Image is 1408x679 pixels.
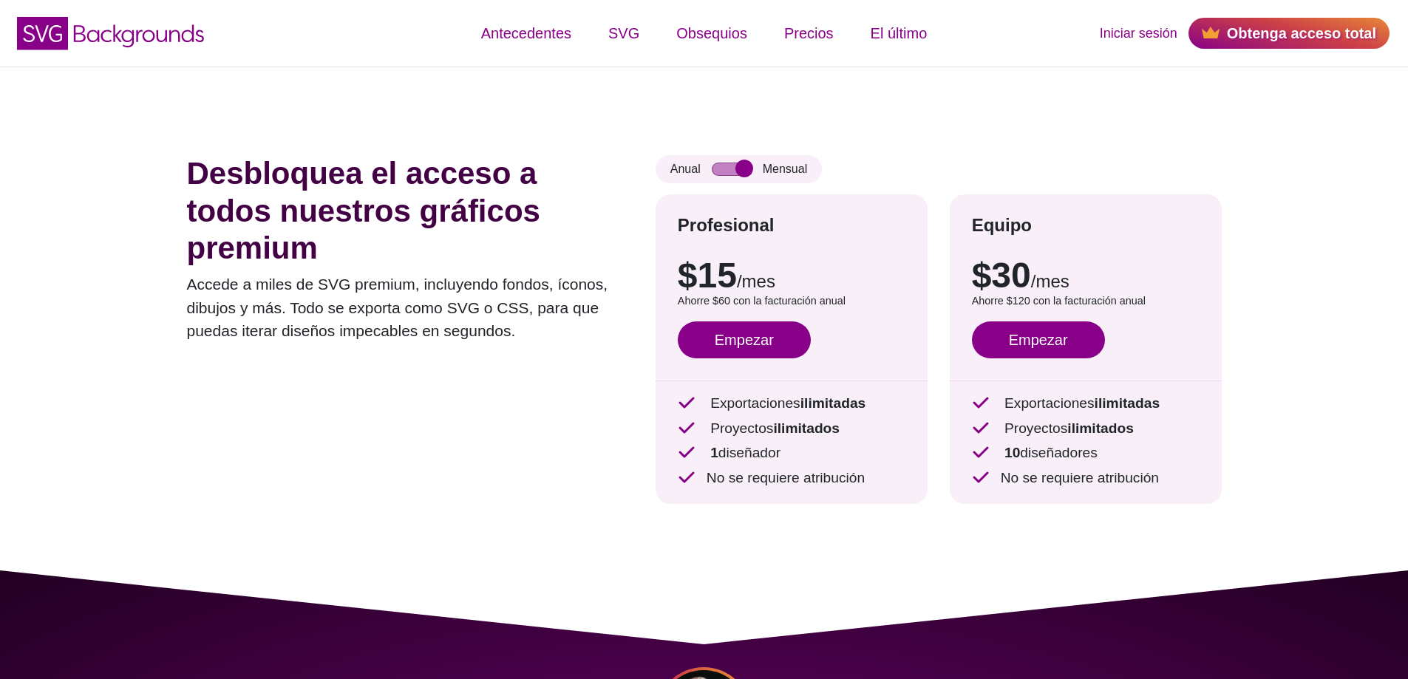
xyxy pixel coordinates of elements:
font: $30 [972,256,1031,295]
font: Antecedentes [481,25,571,41]
font: 1 [710,445,718,460]
font: /mes [1031,271,1069,291]
font: ilimitadas [1095,395,1160,411]
font: Anual [670,163,701,175]
font: No se requiere atribución [1001,470,1159,485]
font: Accede a miles de SVG premium, incluyendo fondos, íconos, dibujos y más. Todo se exporta como SVG... [187,276,608,339]
font: Iniciar sesión [1100,26,1177,41]
font: Exportaciones [1004,395,1095,411]
font: 10 [1004,445,1020,460]
a: Empezar [972,321,1105,358]
font: $15 [678,256,737,295]
font: Empezar [1009,332,1068,348]
font: Ahorre $60 con la facturación anual [678,295,846,307]
font: ilimitadas [800,395,866,411]
font: ilimitados [1067,420,1134,436]
font: Equipo [972,215,1032,235]
font: Desbloquea el acceso a todos nuestros gráficos premium [187,156,540,265]
font: Obtenga acceso total [1227,25,1376,41]
font: Exportaciones [710,395,800,411]
a: El último [852,11,946,55]
font: SVG [608,25,639,41]
a: Empezar [678,321,811,358]
font: Proyectos [1004,420,1067,436]
font: diseñadores [1020,445,1098,460]
font: /mes [737,271,775,291]
a: SVG [590,11,658,55]
font: Mensual [763,163,807,175]
font: El último [871,25,928,41]
font: Obsequios [676,25,747,41]
a: Iniciar sesión [1100,24,1177,44]
font: ilimitados [773,420,840,436]
font: Profesional [678,215,775,235]
a: Obsequios [658,11,766,55]
font: Ahorre $120 con la facturación anual [972,295,1146,307]
a: Obtenga acceso total [1188,18,1390,49]
a: Precios [766,11,852,55]
font: No se requiere atribución [707,470,865,485]
font: diseñador [718,445,780,460]
a: Antecedentes [463,11,590,55]
font: Proyectos [710,420,773,436]
font: Precios [784,25,834,41]
font: Empezar [715,332,774,348]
